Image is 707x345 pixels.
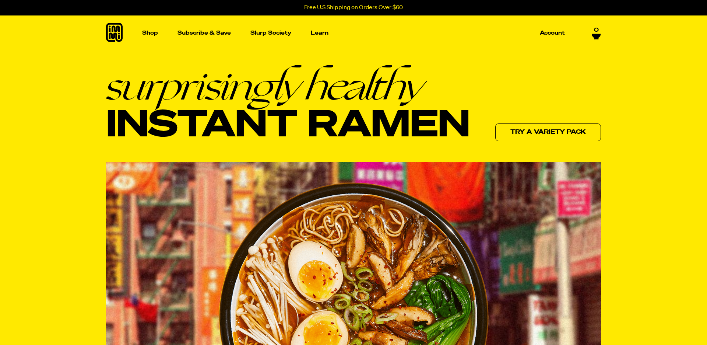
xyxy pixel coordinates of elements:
[139,15,568,50] nav: Main navigation
[592,27,601,39] a: 0
[311,30,328,36] p: Learn
[177,30,231,36] p: Subscribe & Save
[537,27,568,39] a: Account
[250,30,291,36] p: Slurp Society
[142,30,158,36] p: Shop
[106,65,470,106] em: surprisingly healthy
[495,123,601,141] a: Try a variety pack
[175,27,234,39] a: Subscribe & Save
[594,27,599,34] span: 0
[304,4,403,11] p: Free U.S Shipping on Orders Over $60
[139,15,161,50] a: Shop
[540,30,565,36] p: Account
[106,65,470,146] h1: Instant Ramen
[308,15,331,50] a: Learn
[247,27,294,39] a: Slurp Society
